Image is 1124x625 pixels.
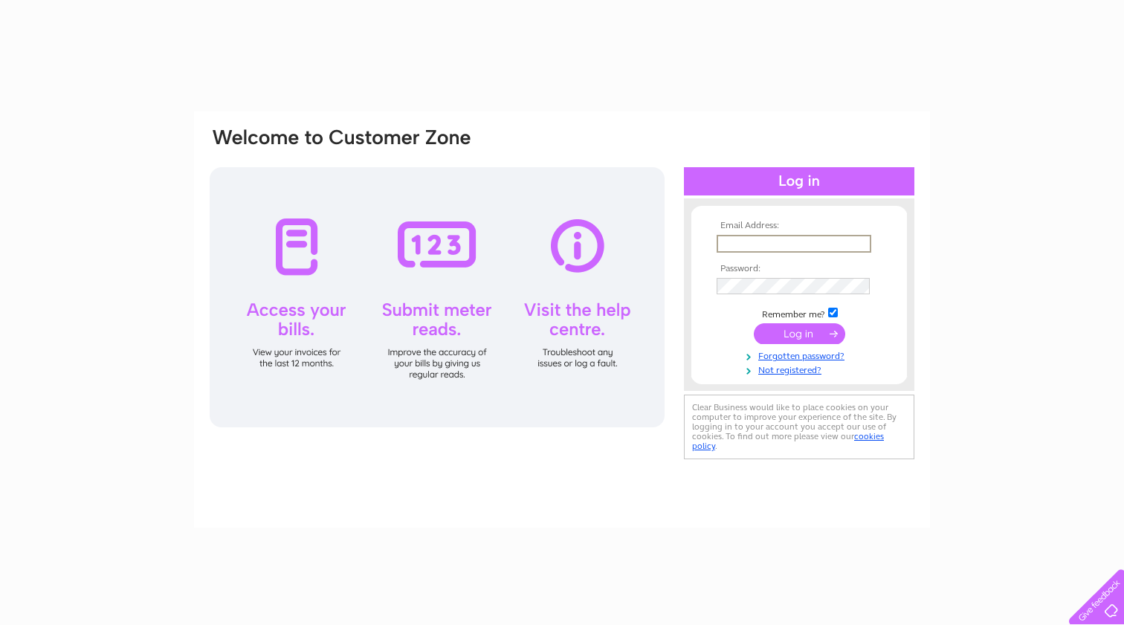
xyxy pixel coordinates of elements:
th: Email Address: [713,221,885,231]
td: Remember me? [713,305,885,320]
div: Clear Business would like to place cookies on your computer to improve your experience of the sit... [684,395,914,459]
th: Password: [713,264,885,274]
a: Forgotten password? [717,348,885,362]
input: Submit [754,323,845,344]
a: Not registered? [717,362,885,376]
a: cookies policy [692,431,884,451]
